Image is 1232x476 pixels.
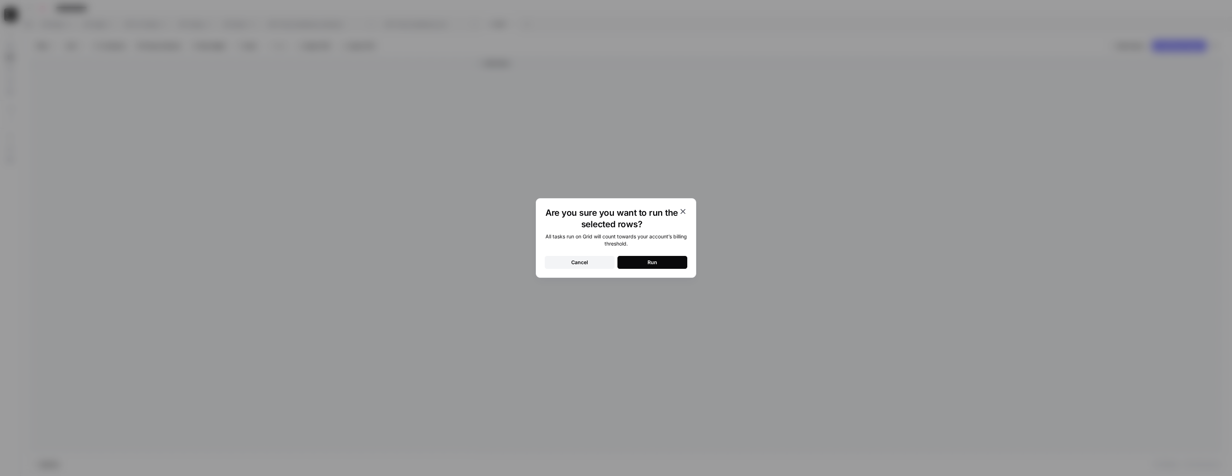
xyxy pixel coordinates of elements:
h1: Are you sure you want to run the selected rows? [545,207,679,230]
button: Cancel [545,256,615,269]
button: Run [617,256,687,269]
div: All tasks run on Grid will count towards your account’s billing threshold. [545,233,687,247]
div: Cancel [571,259,588,266]
div: Run [648,259,657,266]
